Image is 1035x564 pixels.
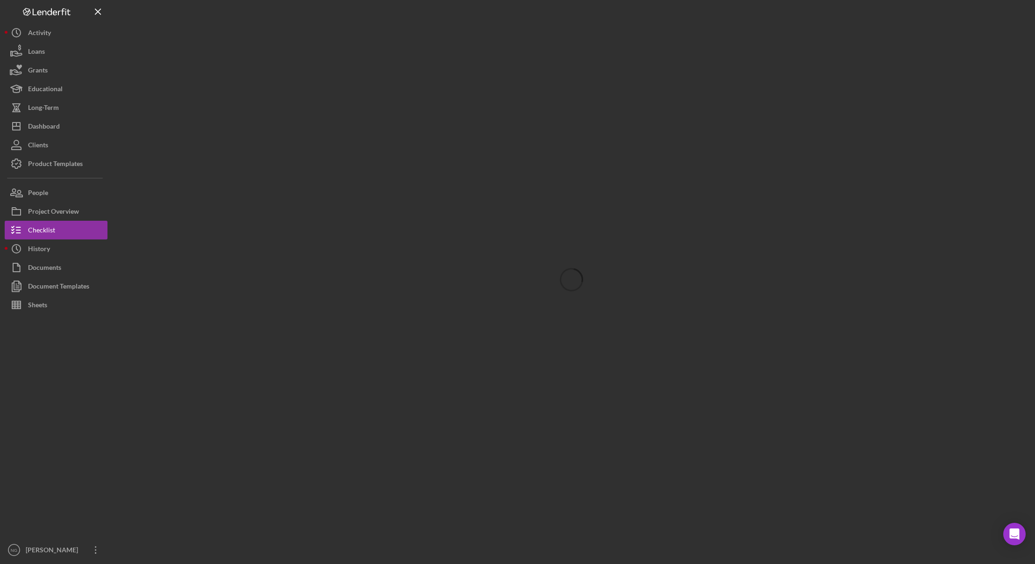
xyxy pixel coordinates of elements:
[23,541,84,562] div: [PERSON_NAME]
[5,23,107,42] button: Activity
[28,117,60,138] div: Dashboard
[5,80,107,98] button: Educational
[28,23,51,44] div: Activity
[5,42,107,61] button: Loans
[5,61,107,80] button: Grants
[5,136,107,154] button: Clients
[28,277,89,298] div: Document Templates
[28,98,59,119] div: Long-Term
[5,117,107,136] button: Dashboard
[1003,523,1026,545] div: Open Intercom Messenger
[28,183,48,204] div: People
[28,61,48,82] div: Grants
[5,239,107,258] button: History
[28,202,79,223] div: Project Overview
[5,221,107,239] button: Checklist
[5,296,107,314] button: Sheets
[5,202,107,221] button: Project Overview
[28,296,47,317] div: Sheets
[5,541,107,559] button: NG[PERSON_NAME]
[28,42,45,63] div: Loans
[28,221,55,242] div: Checklist
[5,98,107,117] button: Long-Term
[28,239,50,260] div: History
[5,258,107,277] button: Documents
[5,277,107,296] button: Document Templates
[28,258,61,279] div: Documents
[5,183,107,202] button: People
[28,154,83,175] div: Product Templates
[28,80,63,101] div: Educational
[5,154,107,173] button: Product Templates
[28,136,48,157] div: Clients
[11,548,17,553] text: NG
